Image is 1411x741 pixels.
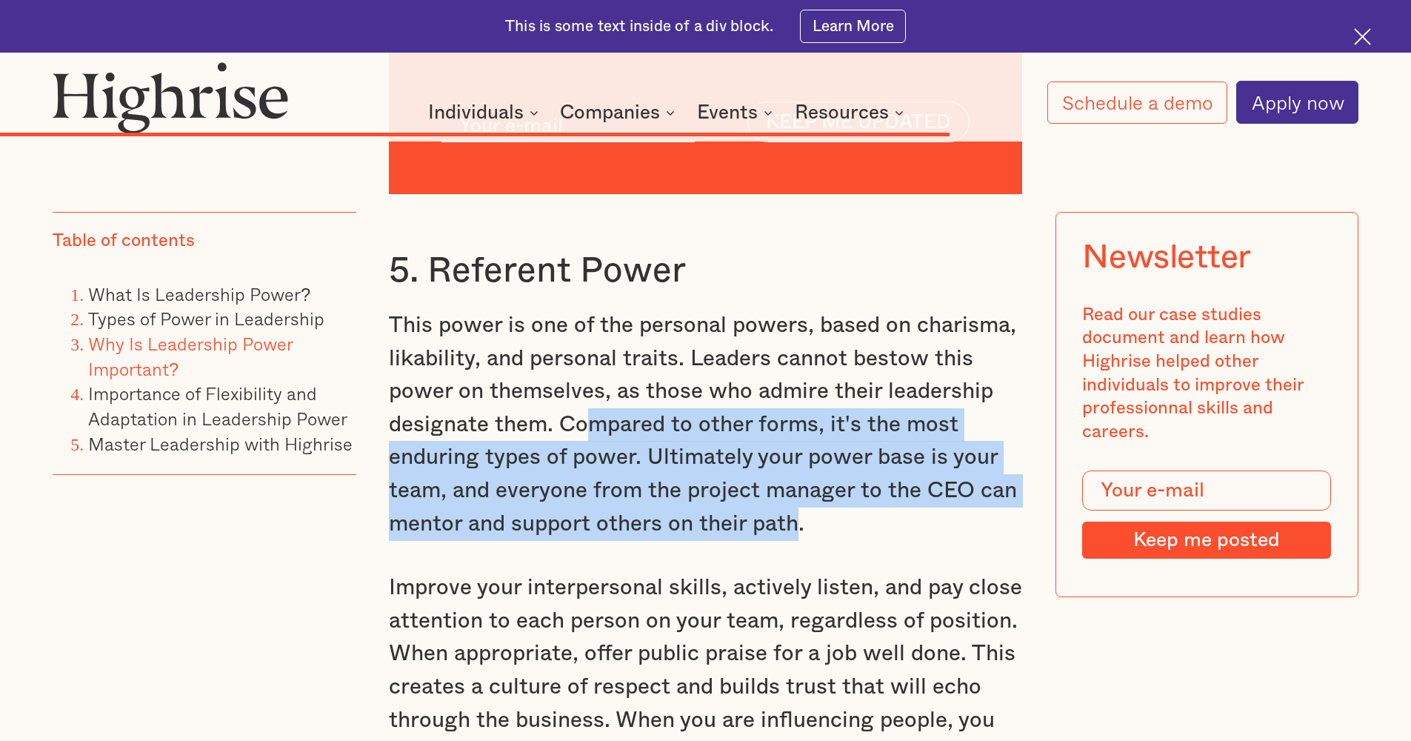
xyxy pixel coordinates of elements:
[560,104,679,122] div: Companies
[1047,82,1228,124] a: Schedule a demo
[88,380,347,433] a: Importance of Flexibility and Adaptation in Leadership Power
[795,104,908,122] div: Resources
[88,305,324,333] a: Types of Power in Leadership
[1354,28,1371,45] img: Cross icon
[389,249,1023,293] h3: 5. Referent Power
[1082,471,1331,511] input: Your e-mail
[697,104,777,122] div: Events
[389,309,1023,540] p: This power is one of the personal powers, based on charisma, likability, and personal traits. Lea...
[88,430,353,457] a: Master Leadership with Highrise
[428,104,524,122] div: Individuals
[53,62,288,133] img: Highrise logo
[560,104,660,122] div: Companies
[1082,522,1331,559] input: Keep me posted
[88,330,293,382] a: Why Is Leadership Power Important?
[795,104,889,122] div: Resources
[1236,81,1358,124] a: Apply now
[1082,239,1251,277] div: Newsletter
[697,104,758,122] div: Events
[800,10,906,43] a: Learn More
[1082,471,1331,559] form: Modal Form
[1082,304,1331,445] div: Read our case studies document and learn how Highrise helped other individuals to improve their p...
[505,16,773,37] div: This is some text inside of a div block.
[53,230,195,254] div: Table of contents
[428,104,543,122] div: Individuals
[88,280,310,308] a: What Is Leadership Power?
